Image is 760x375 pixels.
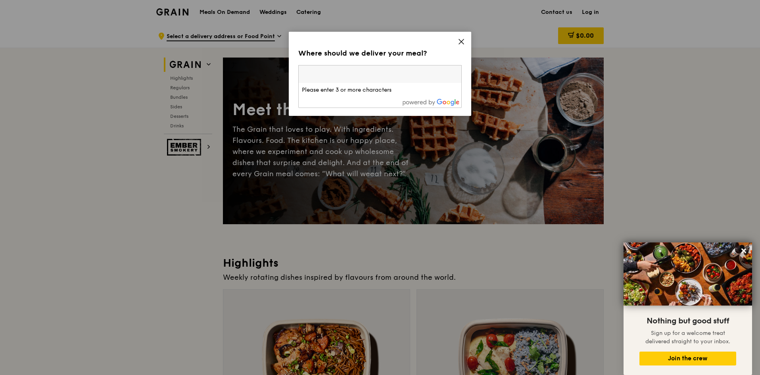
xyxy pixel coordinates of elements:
span: Sign up for a welcome treat delivered straight to your inbox. [645,330,730,345]
button: Join the crew [639,352,736,365]
span: Nothing but good stuff [647,316,729,326]
div: Where should we deliver your meal? [298,48,462,59]
li: Please enter 3 or more characters [299,83,461,97]
img: powered-by-google.60e8a832.png [403,99,460,106]
button: Close [737,244,750,257]
img: DSC07876-Edit02-Large.jpeg [624,242,752,306]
